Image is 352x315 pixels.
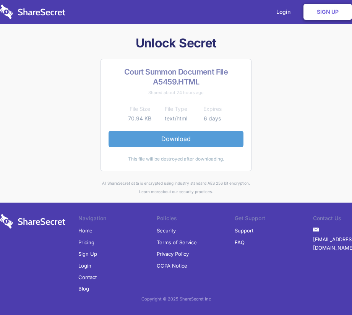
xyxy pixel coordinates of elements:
a: Support [235,225,253,236]
a: CCPA Notice [157,260,187,271]
a: Sign Up [303,4,352,20]
li: Get Support [235,214,313,225]
th: File Type [158,104,194,114]
div: This file will be destroyed after downloading. [109,155,243,163]
div: All ShareSecret data is encrypted using industry standard AES 256 bit encryption. about our secur... [29,179,323,196]
a: Sign Up [78,248,97,260]
th: Expires [194,104,230,114]
td: 70.94 KB [122,114,158,123]
a: Home [78,225,92,236]
a: Blog [78,283,89,294]
a: Security [157,225,176,236]
a: Terms of Service [157,237,197,248]
a: FAQ [235,237,245,248]
div: Shared about 24 hours ago [109,88,243,97]
td: text/html [158,114,194,123]
a: Learn more [139,189,161,194]
a: Login [78,260,91,271]
li: Policies [157,214,235,225]
a: Download [109,131,243,147]
h2: Court Summon Document File A5459.HTML [109,67,243,87]
a: Pricing [78,237,94,248]
iframe: Drift Widget Chat Controller [314,277,343,306]
li: Navigation [78,214,157,225]
a: Contact [78,271,97,283]
td: 6 days [194,114,230,123]
h1: Unlock Secret [29,35,323,51]
a: Privacy Policy [157,248,189,260]
th: File Size [122,104,158,114]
